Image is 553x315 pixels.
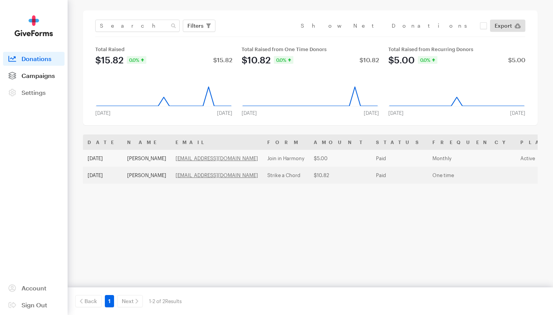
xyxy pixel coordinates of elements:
a: Sign Out [3,298,65,312]
td: Join in Harmony [263,150,309,167]
a: Donations [3,52,65,66]
td: Monthly [428,150,516,167]
td: [PERSON_NAME] [123,167,171,184]
div: Total Raised [95,46,232,52]
input: Search Name & Email [95,20,180,32]
td: One time [428,167,516,184]
td: [PERSON_NAME] [123,150,171,167]
th: Name [123,134,171,150]
td: $5.00 [309,150,371,167]
td: Strike a Chord [263,167,309,184]
div: $10.82 [242,55,271,65]
a: [EMAIL_ADDRESS][DOMAIN_NAME] [176,172,258,178]
th: Frequency [428,134,516,150]
div: 0.0% [418,56,437,64]
div: [DATE] [384,110,408,116]
div: $15.82 [213,57,232,63]
span: Account [22,284,46,292]
div: $5.00 [508,57,525,63]
a: Settings [3,86,65,99]
button: Filters [183,20,215,32]
div: [DATE] [237,110,262,116]
th: Form [263,134,309,150]
div: [DATE] [359,110,384,116]
div: Total Raised from Recurring Donors [388,46,525,52]
div: 1-2 of 2 [149,295,182,307]
a: [EMAIL_ADDRESS][DOMAIN_NAME] [176,155,258,161]
td: Paid [371,167,428,184]
td: $10.82 [309,167,371,184]
td: [DATE] [83,150,123,167]
span: Donations [22,55,51,62]
th: Email [171,134,263,150]
th: Date [83,134,123,150]
th: Amount [309,134,371,150]
div: [DATE] [212,110,237,116]
span: Campaigns [22,72,55,79]
a: Account [3,281,65,295]
span: Sign Out [22,301,47,308]
img: GiveForms [15,15,53,36]
td: [DATE] [83,167,123,184]
td: Paid [371,150,428,167]
div: 0.0% [127,56,146,64]
div: 0.0% [274,56,293,64]
div: Total Raised from One Time Donors [242,46,379,52]
div: $5.00 [388,55,415,65]
a: Export [490,20,525,32]
span: Filters [187,21,204,30]
div: [DATE] [91,110,115,116]
span: Export [495,21,512,30]
a: Campaigns [3,69,65,83]
div: $15.82 [95,55,124,65]
div: [DATE] [505,110,530,116]
div: $10.82 [359,57,379,63]
th: Status [371,134,428,150]
span: Results [165,298,182,304]
span: Settings [22,89,46,96]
